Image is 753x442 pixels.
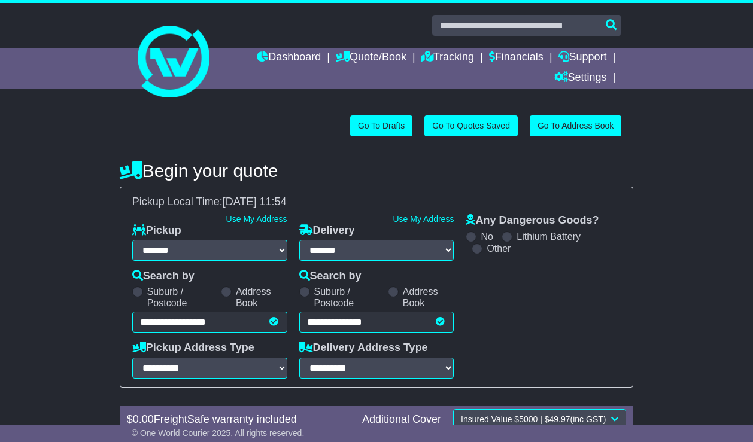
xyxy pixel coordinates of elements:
[314,286,382,309] label: Suburb / Postcode
[147,286,215,309] label: Suburb / Postcode
[558,48,607,68] a: Support
[226,214,287,224] a: Use My Address
[487,243,511,254] label: Other
[336,48,406,68] a: Quote/Book
[257,48,321,68] a: Dashboard
[489,48,544,68] a: Financials
[121,413,356,426] div: $ FreightSafe warranty included
[299,342,428,355] label: Delivery Address Type
[453,409,626,430] button: Insured Value $5000 | $49.97(inc GST)
[120,161,634,181] h4: Begin your quote
[517,231,581,242] label: Lithium Battery
[299,270,362,283] label: Search by
[126,196,627,209] div: Pickup Local Time:
[299,224,355,237] label: Delivery
[540,414,606,424] span: | $ (inc GST)
[530,115,621,136] a: Go To Address Book
[132,270,195,283] label: Search by
[403,286,454,309] label: Address Book
[424,115,518,136] a: Go To Quotes Saved
[519,414,538,424] span: 5000
[393,214,454,224] a: Use My Address
[133,413,154,425] span: 0.00
[554,68,607,89] a: Settings
[356,413,447,426] div: Additional Cover
[350,115,412,136] a: Go To Drafts
[132,428,305,438] span: © One World Courier 2025. All rights reserved.
[421,48,474,68] a: Tracking
[132,342,254,355] label: Pickup Address Type
[236,286,287,309] label: Address Book
[132,224,181,237] label: Pickup
[461,414,618,424] span: Insured Value $
[223,196,287,208] span: [DATE] 11:54
[481,231,493,242] label: No
[466,214,599,227] label: Any Dangerous Goods?
[549,414,570,424] span: 49.97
